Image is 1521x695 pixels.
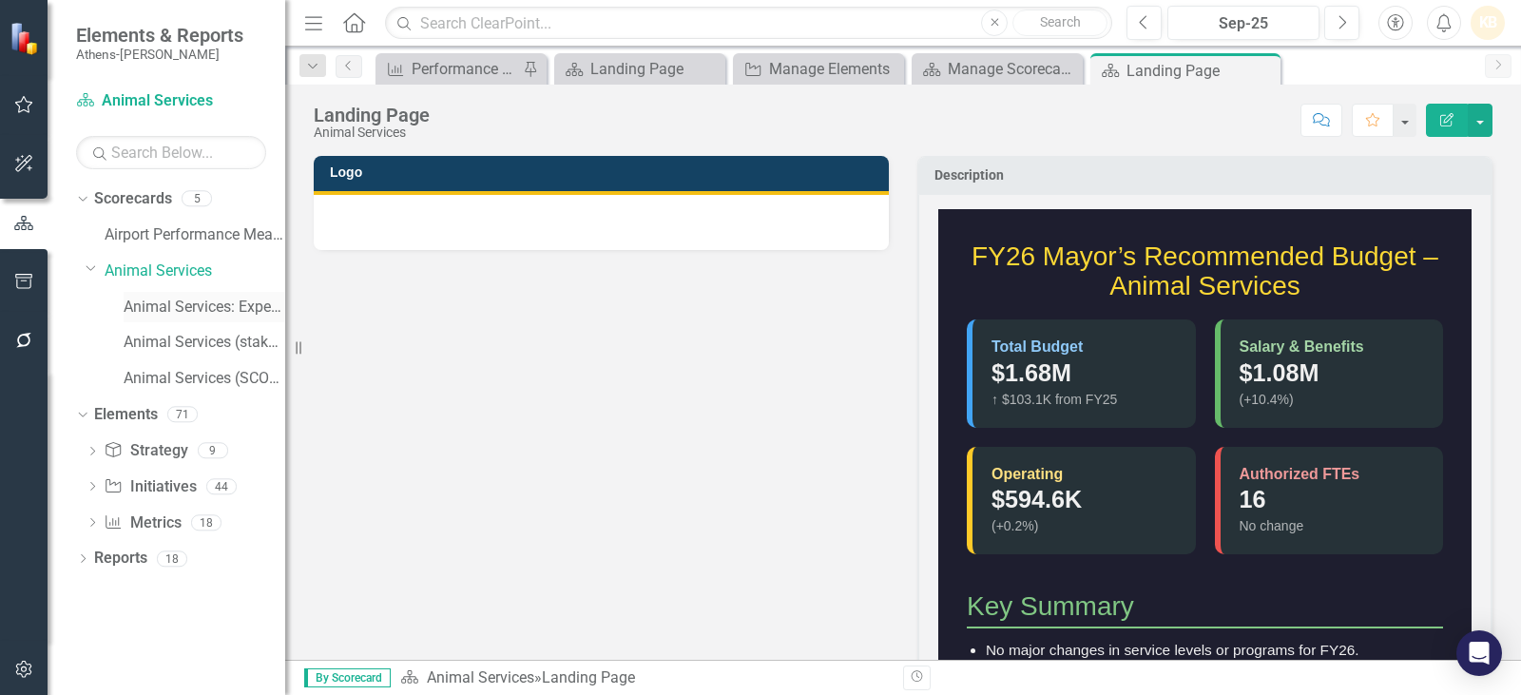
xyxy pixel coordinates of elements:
a: Strategy [104,440,187,462]
div: Performance Measures [412,57,518,81]
li: No major changes in service levels or programs for FY26. [986,637,1443,664]
h1: FY26 Mayor’s Recommended Budget – Animal Services [967,242,1443,301]
div: Sep-25 [1174,12,1313,35]
a: Animal Services (stakeholder theory) [124,332,285,354]
div: Manage Elements [769,57,899,81]
div: 18 [157,550,187,567]
span: Search [1040,14,1081,29]
div: Landing Page [590,57,721,81]
input: Search ClearPoint... [385,7,1112,40]
h3: Logo [330,165,879,180]
button: Search [1012,10,1107,36]
span: No change [1240,518,1304,533]
a: Elements [94,404,158,426]
strong: $1.68M [992,359,1071,386]
div: 9 [198,443,228,459]
a: Animal Services [427,668,534,686]
a: Scorecards [94,188,172,210]
a: Initiatives [104,476,196,498]
span: (+10.4%) [1240,392,1294,407]
div: 5 [182,191,212,207]
div: Manage Scorecards [948,57,1078,81]
span: ↑ $103.1K from FY25 [992,392,1117,407]
div: Landing Page [542,668,635,686]
button: Sep-25 [1167,6,1319,40]
div: 18 [191,514,221,531]
a: Reports [94,548,147,570]
a: Animal Services: Expenditure FY25 [124,297,285,319]
a: Animal Services (SCORES Analysis) [124,368,285,390]
div: Landing Page [314,105,430,125]
a: Metrics [104,512,181,534]
h3: Total Budget [992,338,1177,356]
strong: $1.08M [1240,359,1319,386]
strong: 16 [1240,486,1266,512]
div: » [400,667,889,689]
h3: Salary & Benefits [1240,338,1425,356]
button: KB [1471,6,1505,40]
span: Elements & Reports [76,24,243,47]
span: By Scorecard [304,668,391,687]
div: 44 [206,478,237,494]
span: (+0.2%) [992,518,1038,533]
div: Open Intercom Messenger [1456,630,1502,676]
strong: $594.6K [992,486,1082,512]
a: Performance Measures [380,57,518,81]
a: Landing Page [559,57,721,81]
div: Landing Page [1126,59,1276,83]
img: ClearPoint Strategy [8,20,44,56]
a: Manage Scorecards [916,57,1078,81]
small: Athens-[PERSON_NAME] [76,47,243,62]
a: Animal Services [76,90,266,112]
h3: Operating [992,466,1177,483]
h3: Description [934,168,1482,183]
h2: Key Summary [967,592,1443,628]
a: Airport Performance Measures [105,224,285,246]
div: 71 [167,407,198,423]
div: Animal Services [314,125,430,140]
a: Manage Elements [738,57,899,81]
input: Search Below... [76,136,266,169]
h3: Authorized FTEs [1240,466,1425,483]
a: Animal Services [105,261,285,282]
